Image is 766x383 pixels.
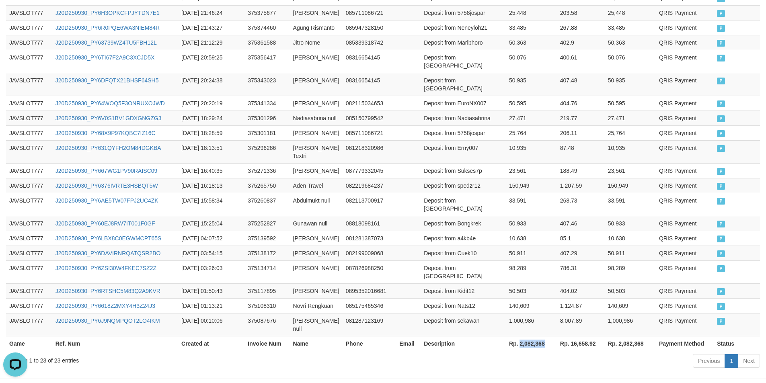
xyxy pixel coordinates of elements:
td: 375108310 [244,298,290,313]
td: 25,448 [605,5,656,20]
td: 085947328150 [343,20,396,35]
td: 50,911 [605,246,656,260]
td: [DATE] 21:43:27 [178,20,244,35]
td: Deposit from [GEOGRAPHIC_DATA] [421,73,506,96]
span: PAID [717,265,725,272]
td: QRIS Payment [656,20,714,35]
td: 375139592 [244,231,290,246]
span: PAID [717,10,725,17]
a: J20D250930_PY6DFQTX21BHSF64SH5 [55,77,159,84]
td: 407.48 [557,73,605,96]
td: 081218320986 [343,140,396,163]
td: [DATE] 20:59:25 [178,50,244,73]
span: PAID [717,100,725,107]
td: 98,289 [506,260,557,283]
td: QRIS Payment [656,246,714,260]
td: [DATE] 18:13:51 [178,140,244,163]
td: 85.1 [557,231,605,246]
td: 50,935 [605,73,656,96]
td: 1,000,986 [506,313,557,336]
a: J20D250930_PY6LBX8C0EGWMCPT65S [55,235,162,242]
td: 375138172 [244,246,290,260]
td: QRIS Payment [656,178,714,193]
td: Deposit from [GEOGRAPHIC_DATA] [421,50,506,73]
td: JAVSLOT777 [6,193,52,216]
td: [PERSON_NAME] [290,163,343,178]
td: [PERSON_NAME] [290,246,343,260]
td: Aden Travel [290,178,343,193]
td: 08316654145 [343,50,396,73]
a: J20D250930_PY6618Z2MXY4H3Z24J3 [55,303,155,309]
td: 085711086721 [343,5,396,20]
td: 375343023 [244,73,290,96]
td: JAVSLOT777 [6,96,52,111]
td: 400.61 [557,50,605,73]
td: QRIS Payment [656,96,714,111]
td: 404.76 [557,96,605,111]
td: 203.58 [557,5,605,20]
td: 082113700917 [343,193,396,216]
td: Deposit from EuroNX007 [421,96,506,111]
td: Deposit from sekawan [421,313,506,336]
td: 219.77 [557,111,605,125]
td: 375341334 [244,96,290,111]
td: [DATE] 16:18:13 [178,178,244,193]
td: 23,561 [605,163,656,178]
td: 082199009068 [343,246,396,260]
td: 375356417 [244,50,290,73]
td: Deposit from 5758jospar [421,125,506,140]
span: PAID [717,236,725,242]
td: 1,207.59 [557,178,605,193]
td: [DATE] 15:25:04 [178,216,244,231]
td: 50,935 [506,73,557,96]
td: 375361588 [244,35,290,50]
td: 081281387073 [343,231,396,246]
td: 50,363 [506,35,557,50]
td: 10,935 [506,140,557,163]
td: [DATE] 01:50:43 [178,283,244,298]
td: [PERSON_NAME] [290,231,343,246]
td: 10,638 [605,231,656,246]
td: JAVSLOT777 [6,20,52,35]
td: JAVSLOT777 [6,313,52,336]
td: 087826988250 [343,260,396,283]
td: 25,764 [605,125,656,140]
a: 1 [725,354,738,368]
td: JAVSLOT777 [6,178,52,193]
span: PAID [717,168,725,175]
th: Payment Method [656,336,714,351]
td: 375301296 [244,111,290,125]
th: Email [396,336,421,351]
td: 10,638 [506,231,557,246]
td: Deposit from [GEOGRAPHIC_DATA] [421,260,506,283]
td: JAVSLOT777 [6,260,52,283]
td: 375117895 [244,283,290,298]
td: QRIS Payment [656,193,714,216]
td: [DATE] 21:46:24 [178,5,244,20]
td: 082115034653 [343,96,396,111]
td: 140,609 [506,298,557,313]
td: JAVSLOT777 [6,73,52,96]
button: Open LiveChat chat widget [3,3,27,27]
a: J20D250930_PY6AE5TW07FPJ2UC4ZK [55,197,158,204]
td: 786.31 [557,260,605,283]
td: 087779332045 [343,163,396,178]
td: [DATE] 20:24:38 [178,73,244,96]
td: Deposit from 5758jospar [421,5,506,20]
th: Name [290,336,343,351]
a: J20D250930_PY631QYFH2OM84DGKBA [55,145,161,151]
td: Jitro Nome [290,35,343,50]
td: 23,561 [506,163,557,178]
th: Rp. 2,082,368 [506,336,557,351]
span: PAID [717,25,725,32]
span: PAID [717,130,725,137]
td: 98,289 [605,260,656,283]
td: Deposit from spedzr12 [421,178,506,193]
td: 33,591 [605,193,656,216]
th: Phone [343,336,396,351]
td: 268.73 [557,193,605,216]
td: 085175465346 [343,298,396,313]
td: 375296286 [244,140,290,163]
a: J20D250930_PY667WG1PV90RAISC09 [55,168,158,174]
td: 27,471 [605,111,656,125]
